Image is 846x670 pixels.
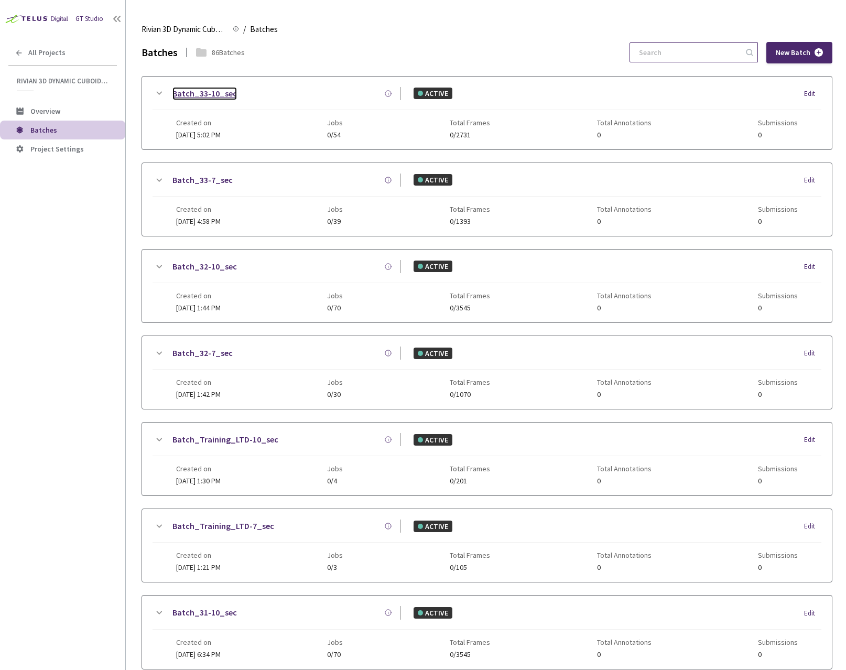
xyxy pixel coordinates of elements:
[804,521,821,532] div: Edit
[450,118,490,127] span: Total Frames
[597,564,652,571] span: 0
[758,304,798,312] span: 0
[176,130,221,139] span: [DATE] 5:02 PM
[176,563,221,572] span: [DATE] 1:21 PM
[758,291,798,300] span: Submissions
[450,638,490,646] span: Total Frames
[327,464,343,473] span: Jobs
[597,205,652,213] span: Total Annotations
[172,520,274,533] a: Batch_Training_LTD-7_sec
[758,651,798,658] span: 0
[142,250,832,322] div: Batch_32-10_secACTIVEEditCreated on[DATE] 1:44 PMJobs0/70Total Frames0/3545Total Annotations0Subm...
[450,477,490,485] span: 0/201
[597,291,652,300] span: Total Annotations
[172,433,278,446] a: Batch_Training_LTD-10_sec
[450,464,490,473] span: Total Frames
[212,47,245,58] div: 86 Batches
[142,77,832,149] div: Batch_33-10_secACTIVEEditCreated on[DATE] 5:02 PMJobs0/54Total Frames0/2731Total Annotations0Subm...
[758,118,798,127] span: Submissions
[597,131,652,139] span: 0
[450,564,490,571] span: 0/105
[633,43,744,62] input: Search
[804,175,821,186] div: Edit
[176,390,221,399] span: [DATE] 1:42 PM
[414,607,452,619] div: ACTIVE
[758,477,798,485] span: 0
[327,638,343,646] span: Jobs
[450,218,490,225] span: 0/1393
[172,606,237,619] a: Batch_31-10_sec
[597,218,652,225] span: 0
[30,125,57,135] span: Batches
[176,476,221,485] span: [DATE] 1:30 PM
[176,291,221,300] span: Created on
[327,564,343,571] span: 0/3
[804,262,821,272] div: Edit
[327,391,343,398] span: 0/30
[804,435,821,445] div: Edit
[776,48,810,57] span: New Batch
[804,348,821,359] div: Edit
[327,205,343,213] span: Jobs
[172,260,237,273] a: Batch_32-10_sec
[172,87,237,100] a: Batch_33-10_sec
[597,391,652,398] span: 0
[414,348,452,359] div: ACTIVE
[414,88,452,99] div: ACTIVE
[414,261,452,272] div: ACTIVE
[597,651,652,658] span: 0
[450,391,490,398] span: 0/1070
[414,434,452,446] div: ACTIVE
[176,118,221,127] span: Created on
[327,304,343,312] span: 0/70
[176,378,221,386] span: Created on
[172,174,233,187] a: Batch_33-7_sec
[758,638,798,646] span: Submissions
[327,118,343,127] span: Jobs
[176,650,221,659] span: [DATE] 6:34 PM
[172,347,233,360] a: Batch_32-7_sec
[804,608,821,619] div: Edit
[597,118,652,127] span: Total Annotations
[758,131,798,139] span: 0
[450,131,490,139] span: 0/2731
[327,218,343,225] span: 0/39
[176,464,221,473] span: Created on
[758,218,798,225] span: 0
[75,14,103,24] div: GT Studio
[142,423,832,495] div: Batch_Training_LTD-10_secACTIVEEditCreated on[DATE] 1:30 PMJobs0/4Total Frames0/201Total Annotati...
[414,521,452,532] div: ACTIVE
[142,23,226,36] span: Rivian 3D Dynamic Cuboids[2024-25]
[17,77,111,85] span: Rivian 3D Dynamic Cuboids[2024-25]
[142,45,178,60] div: Batches
[142,596,832,668] div: Batch_31-10_secACTIVEEditCreated on[DATE] 6:34 PMJobs0/70Total Frames0/3545Total Annotations0Subm...
[30,106,60,116] span: Overview
[30,144,84,154] span: Project Settings
[597,477,652,485] span: 0
[758,205,798,213] span: Submissions
[176,638,221,646] span: Created on
[176,217,221,226] span: [DATE] 4:58 PM
[327,378,343,386] span: Jobs
[327,131,343,139] span: 0/54
[450,551,490,559] span: Total Frames
[758,464,798,473] span: Submissions
[450,651,490,658] span: 0/3545
[142,163,832,236] div: Batch_33-7_secACTIVEEditCreated on[DATE] 4:58 PMJobs0/39Total Frames0/1393Total Annotations0Submi...
[327,291,343,300] span: Jobs
[176,551,221,559] span: Created on
[804,89,821,99] div: Edit
[758,564,798,571] span: 0
[250,23,278,36] span: Batches
[327,477,343,485] span: 0/4
[176,205,221,213] span: Created on
[597,464,652,473] span: Total Annotations
[597,551,652,559] span: Total Annotations
[758,378,798,386] span: Submissions
[142,336,832,409] div: Batch_32-7_secACTIVEEditCreated on[DATE] 1:42 PMJobs0/30Total Frames0/1070Total Annotations0Submi...
[327,551,343,559] span: Jobs
[597,378,652,386] span: Total Annotations
[450,205,490,213] span: Total Frames
[758,391,798,398] span: 0
[758,551,798,559] span: Submissions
